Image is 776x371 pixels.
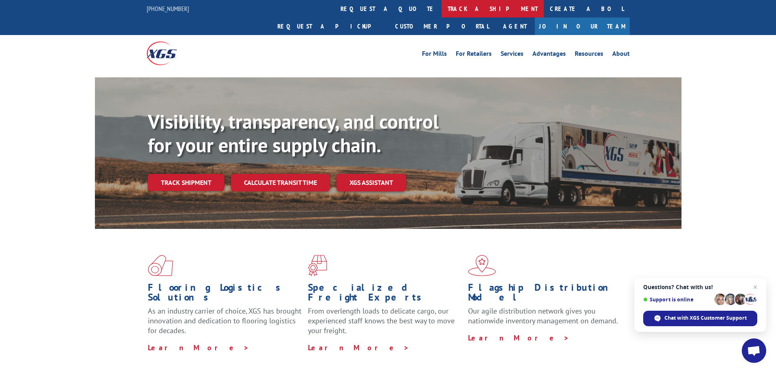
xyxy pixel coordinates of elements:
[148,255,173,276] img: xgs-icon-total-supply-chain-intelligence-red
[389,18,495,35] a: Customer Portal
[456,50,492,59] a: For Retailers
[643,296,712,303] span: Support is online
[495,18,535,35] a: Agent
[308,255,327,276] img: xgs-icon-focused-on-flooring-red
[336,174,406,191] a: XGS ASSISTANT
[612,50,630,59] a: About
[535,18,630,35] a: Join Our Team
[308,306,462,342] p: From overlength loads to delicate cargo, our experienced staff knows the best way to move your fr...
[575,50,603,59] a: Resources
[501,50,523,59] a: Services
[643,284,757,290] span: Questions? Chat with us!
[148,306,301,335] span: As an industry carrier of choice, XGS has brought innovation and dedication to flooring logistics...
[643,311,757,326] div: Chat with XGS Customer Support
[148,109,439,158] b: Visibility, transparency, and control for your entire supply chain.
[148,343,249,352] a: Learn More >
[231,174,330,191] a: Calculate transit time
[147,4,189,13] a: [PHONE_NUMBER]
[750,282,760,292] span: Close chat
[664,314,747,322] span: Chat with XGS Customer Support
[422,50,447,59] a: For Mills
[468,333,569,342] a: Learn More >
[148,174,224,191] a: Track shipment
[271,18,389,35] a: Request a pickup
[468,306,618,325] span: Our agile distribution network gives you nationwide inventory management on demand.
[148,283,302,306] h1: Flooring Logistics Solutions
[468,255,496,276] img: xgs-icon-flagship-distribution-model-red
[468,283,622,306] h1: Flagship Distribution Model
[308,283,462,306] h1: Specialized Freight Experts
[532,50,566,59] a: Advantages
[742,338,766,363] div: Open chat
[308,343,409,352] a: Learn More >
